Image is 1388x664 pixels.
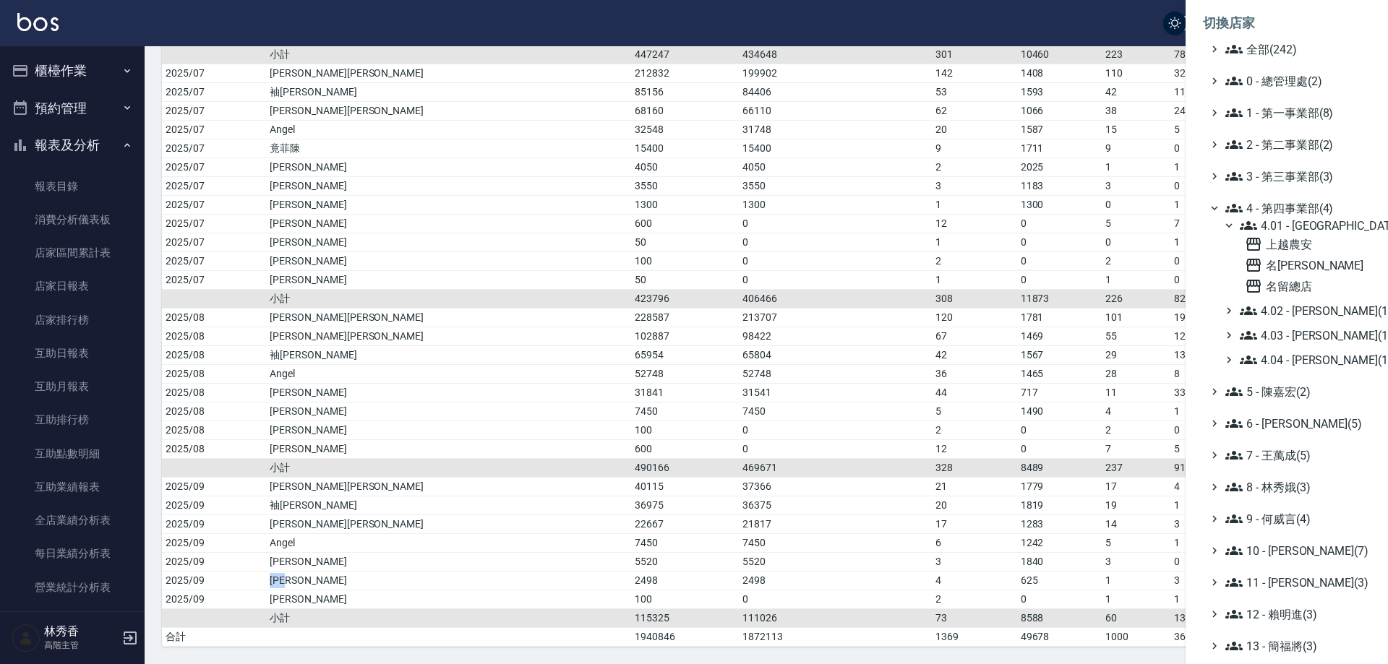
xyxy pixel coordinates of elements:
[1225,72,1365,90] span: 0 - 總管理處(2)
[1225,104,1365,121] span: 1 - 第一事業部(8)
[1240,351,1365,368] span: 4.04 - [PERSON_NAME](1)
[1225,136,1365,153] span: 2 - 第二事業部(2)
[1225,199,1365,217] span: 4 - 第四事業部(4)
[1225,510,1365,527] span: 9 - 何威言(4)
[1225,574,1365,591] span: 11 - [PERSON_NAME](3)
[1225,447,1365,464] span: 7 - 王萬成(5)
[1225,637,1365,655] span: 13 - 簡福將(3)
[1203,6,1371,40] li: 切換店家
[1225,478,1365,496] span: 8 - 林秀娥(3)
[1245,256,1365,274] span: 名[PERSON_NAME]
[1245,277,1365,295] span: 名留總店
[1225,605,1365,623] span: 12 - 賴明進(3)
[1225,542,1365,559] span: 10 - [PERSON_NAME](7)
[1245,236,1365,253] span: 上越農安
[1240,327,1365,344] span: 4.03 - [PERSON_NAME](11)
[1240,217,1365,234] span: 4.01 - [GEOGRAPHIC_DATA](3)
[1240,302,1365,319] span: 4.02 - [PERSON_NAME](1)
[1225,383,1365,400] span: 5 - 陳嘉宏(2)
[1225,168,1365,185] span: 3 - 第三事業部(3)
[1225,40,1365,58] span: 全部(242)
[1225,415,1365,432] span: 6 - [PERSON_NAME](5)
